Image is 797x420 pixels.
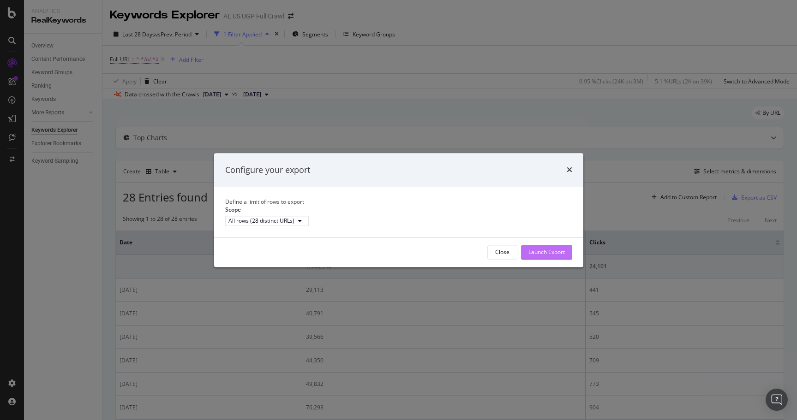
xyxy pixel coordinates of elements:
div: All rows (28 distinct URLs) [228,217,294,225]
div: Open Intercom Messenger [766,389,788,411]
button: Launch Export [521,245,572,260]
div: modal [214,153,583,267]
div: Launch Export [528,248,565,256]
label: Scope [225,206,241,214]
div: Close [495,248,509,256]
button: Close [487,245,517,260]
div: Configure your export [225,164,310,176]
button: All rows (28 distinct URLs) [225,216,309,226]
div: times [567,164,572,176]
div: Define a limit of rows to export [225,198,572,206]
